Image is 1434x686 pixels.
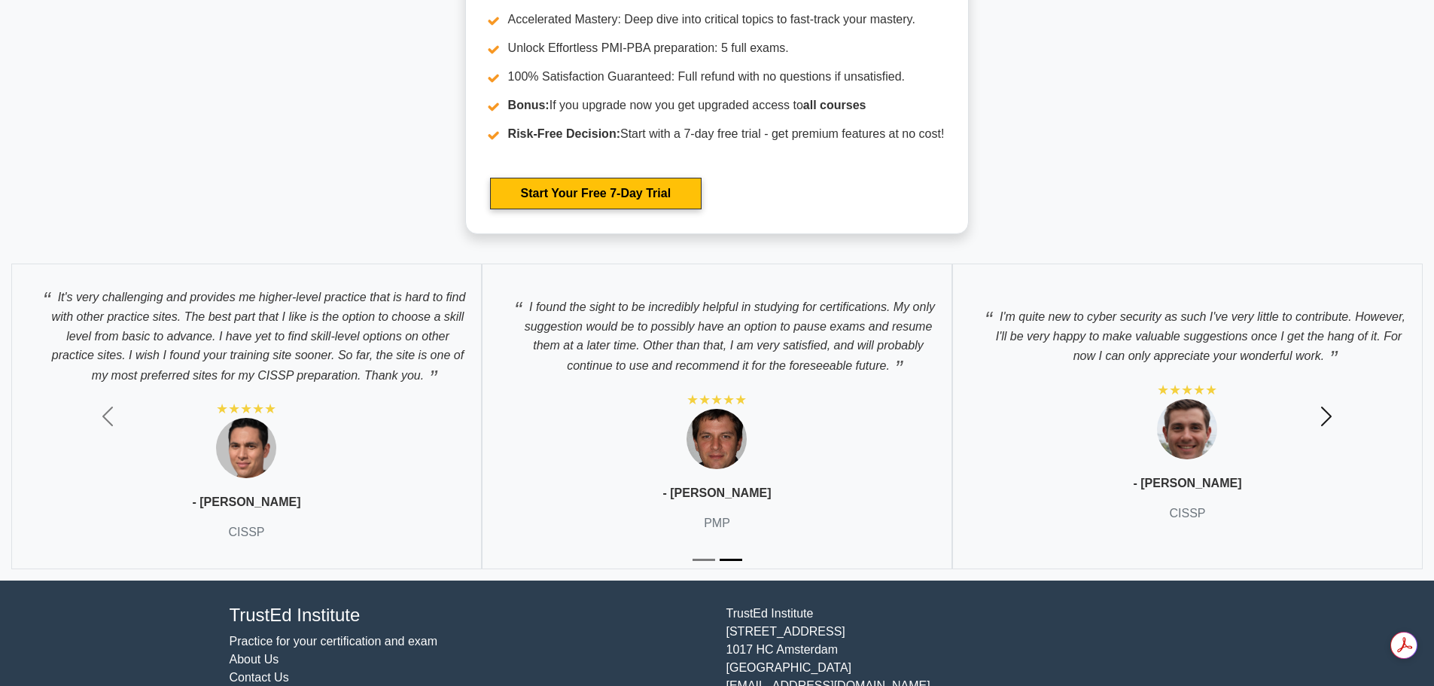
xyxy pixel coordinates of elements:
[230,671,289,684] a: Contact Us
[720,551,742,569] button: Slide 2
[216,418,276,478] img: Testimonial 1
[1157,399,1217,459] img: Testimonial 3
[1169,505,1205,523] p: CISSP
[230,635,438,648] a: Practice for your certification and exam
[498,289,936,375] p: I found the sight to be incredibly helpful in studying for certifications. My only suggestion wou...
[687,391,747,409] div: ★★★★★
[27,279,466,385] p: It's very challenging and provides me higher-level practice that is hard to find with other pract...
[216,400,276,418] div: ★★★★★
[192,493,300,511] p: - [PERSON_NAME]
[693,551,715,569] button: Slide 1
[704,514,730,532] p: PMP
[1157,381,1217,399] div: ★★★★★
[490,178,702,209] a: Start Your Free 7-Day Trial
[230,605,708,627] h4: TrustEd Institute
[968,299,1407,366] p: I'm quite new to cyber security as such I've very little to contribute. However, I'll be very hap...
[230,653,279,666] a: About Us
[687,409,747,469] img: Testimonial 2
[662,484,771,502] p: - [PERSON_NAME]
[1133,474,1241,492] p: - [PERSON_NAME]
[228,523,264,541] p: CISSP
